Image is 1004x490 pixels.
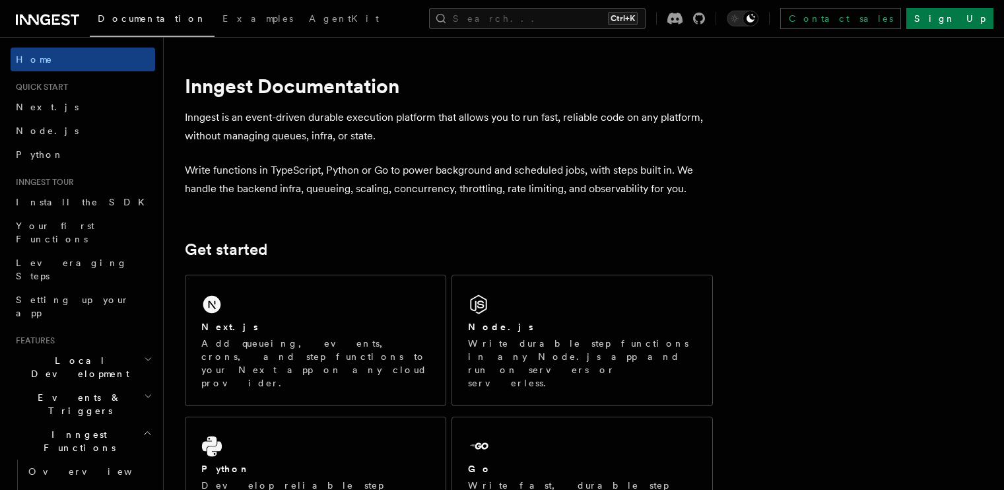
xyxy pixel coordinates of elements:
[11,288,155,325] a: Setting up your app
[185,240,267,259] a: Get started
[11,48,155,71] a: Home
[468,337,696,390] p: Write durable step functions in any Node.js app and run on servers or serverless.
[16,149,64,160] span: Python
[11,177,74,188] span: Inngest tour
[906,8,993,29] a: Sign Up
[11,423,155,460] button: Inngest Functions
[185,108,713,145] p: Inngest is an event-driven durable execution platform that allows you to run fast, reliable code ...
[11,349,155,386] button: Local Development
[11,95,155,119] a: Next.js
[23,460,155,483] a: Overview
[11,386,155,423] button: Events & Triggers
[11,190,155,214] a: Install the SDK
[468,320,533,333] h2: Node.js
[201,320,258,333] h2: Next.js
[11,391,144,417] span: Events & Triggers
[16,258,127,281] span: Leveraging Steps
[301,4,387,36] a: AgentKit
[468,462,492,475] h2: Go
[98,13,207,24] span: Documentation
[185,74,713,98] h1: Inngest Documentation
[185,161,713,198] p: Write functions in TypeScript, Python or Go to power background and scheduled jobs, with steps bu...
[452,275,713,406] a: Node.jsWrite durable step functions in any Node.js app and run on servers or serverless.
[201,462,250,475] h2: Python
[215,4,301,36] a: Examples
[11,335,55,346] span: Features
[201,337,430,390] p: Add queueing, events, crons, and step functions to your Next app on any cloud provider.
[11,82,68,92] span: Quick start
[16,53,53,66] span: Home
[16,125,79,136] span: Node.js
[185,275,446,406] a: Next.jsAdd queueing, events, crons, and step functions to your Next app on any cloud provider.
[11,143,155,166] a: Python
[16,295,129,318] span: Setting up your app
[222,13,293,24] span: Examples
[16,197,152,207] span: Install the SDK
[11,214,155,251] a: Your first Functions
[429,8,646,29] button: Search...Ctrl+K
[28,466,164,477] span: Overview
[11,354,144,380] span: Local Development
[11,251,155,288] a: Leveraging Steps
[16,102,79,112] span: Next.js
[608,12,638,25] kbd: Ctrl+K
[780,8,901,29] a: Contact sales
[11,428,143,454] span: Inngest Functions
[90,4,215,37] a: Documentation
[309,13,379,24] span: AgentKit
[727,11,758,26] button: Toggle dark mode
[11,119,155,143] a: Node.js
[16,221,94,244] span: Your first Functions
